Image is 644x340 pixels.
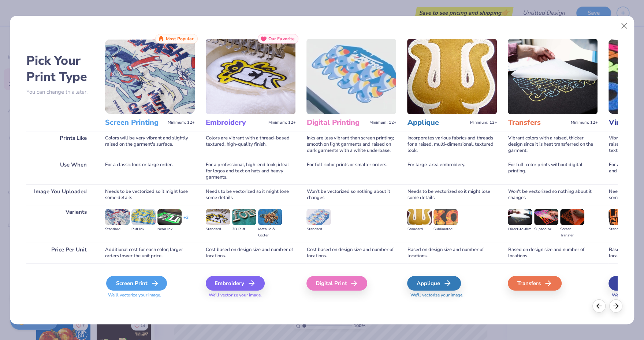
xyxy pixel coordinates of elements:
[608,226,633,232] div: Standard
[470,120,497,125] span: Minimum: 12+
[508,276,562,291] div: Transfers
[306,209,331,225] img: Standard
[157,226,182,232] div: Neon Ink
[105,158,195,184] div: For a classic look or large order.
[105,292,195,298] span: We'll vectorize your image.
[268,120,295,125] span: Minimum: 12+
[26,53,94,85] h2: Pick Your Print Type
[306,243,396,263] div: Cost based on design size and number of locations.
[26,184,94,205] div: Image You Uploaded
[407,39,497,114] img: Applique
[407,243,497,263] div: Based on design size and number of locations.
[407,276,461,291] div: Applique
[206,158,295,184] div: For a professional, high-end look; ideal for logos and text on hats and heavy garments.
[168,120,195,125] span: Minimum: 12+
[26,243,94,263] div: Price Per Unit
[508,158,598,184] div: For full-color prints without digital printing.
[26,205,94,243] div: Variants
[407,184,497,205] div: Needs to be vectorized so it might lose some details
[26,89,94,95] p: You can change this later.
[508,118,567,127] h3: Transfers
[206,243,295,263] div: Cost based on design size and number of locations.
[508,209,532,225] img: Direct-to-film
[508,243,598,263] div: Based on design size and number of locations.
[183,214,189,227] div: + 3
[26,131,94,158] div: Prints Like
[508,184,598,205] div: Won't be vectorized so nothing about it changes
[369,120,396,125] span: Minimum: 12+
[560,226,584,239] div: Screen Transfer
[206,276,265,291] div: Embroidery
[306,39,396,114] img: Digital Printing
[508,131,598,158] div: Vibrant colors with a raised, thicker design since it is heat transferred on the garment.
[407,209,431,225] img: Standard
[206,184,295,205] div: Needs to be vectorized so it might lose some details
[570,120,598,125] span: Minimum: 12+
[166,36,194,41] span: Most Popular
[508,39,598,114] img: Transfers
[407,118,467,127] h3: Applique
[106,276,167,291] div: Screen Print
[105,184,195,205] div: Needs to be vectorized so it might lose some details
[306,118,366,127] h3: Digital Printing
[157,209,182,225] img: Neon Ink
[131,209,156,225] img: Puff Ink
[105,39,195,114] img: Screen Printing
[306,226,331,232] div: Standard
[508,226,532,232] div: Direct-to-film
[617,19,631,33] button: Close
[105,209,129,225] img: Standard
[306,276,367,291] div: Digital Print
[206,131,295,158] div: Colors are vibrant with a thread-based textured, high-quality finish.
[407,131,497,158] div: Incorporates various fabrics and threads for a raised, multi-dimensional, textured look.
[105,226,129,232] div: Standard
[232,226,256,232] div: 3D Puff
[407,158,497,184] div: For large-area embroidery.
[206,226,230,232] div: Standard
[206,292,295,298] span: We'll vectorize your image.
[306,158,396,184] div: For full-color prints or smaller orders.
[534,209,558,225] img: Supacolor
[306,131,396,158] div: Inks are less vibrant than screen printing; smooth on light garments and raised on dark garments ...
[560,209,584,225] img: Screen Transfer
[131,226,156,232] div: Puff Ink
[608,209,633,225] img: Standard
[232,209,256,225] img: 3D Puff
[206,39,295,114] img: Embroidery
[105,131,195,158] div: Colors will be very vibrant and slightly raised on the garment's surface.
[206,118,265,127] h3: Embroidery
[407,226,431,232] div: Standard
[258,209,282,225] img: Metallic & Glitter
[433,226,458,232] div: Sublimated
[105,243,195,263] div: Additional cost for each color; larger orders lower the unit price.
[206,209,230,225] img: Standard
[268,36,294,41] span: Our Favorite
[433,209,458,225] img: Sublimated
[258,226,282,239] div: Metallic & Glitter
[534,226,558,232] div: Supacolor
[105,118,165,127] h3: Screen Printing
[306,184,396,205] div: Won't be vectorized so nothing about it changes
[407,292,497,298] span: We'll vectorize your image.
[26,158,94,184] div: Use When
